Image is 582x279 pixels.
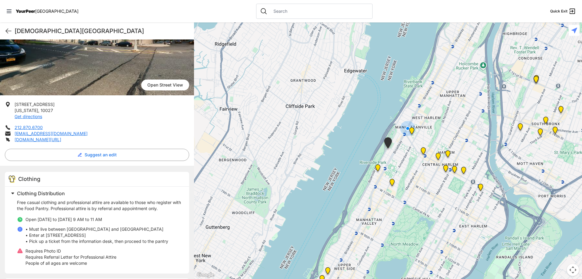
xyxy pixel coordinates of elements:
[35,9,79,14] span: [GEOGRAPHIC_DATA]
[448,163,461,178] div: Manhattan
[549,124,561,139] div: The Bronx Pride Center
[550,9,567,14] span: Quick Exit
[432,150,444,165] div: Uptown/Harlem DYCD Youth Drop-in Center
[567,264,579,276] button: Map camera controls
[196,271,216,279] img: Google
[25,217,102,222] span: Open [DATE] to [DATE] 9 AM to 11 AM
[196,271,216,279] a: Open this area in Google Maps (opens a new window)
[442,148,454,162] div: Manhattan
[5,149,189,161] button: Suggest an edit
[16,9,35,14] span: YourPeer
[386,176,398,191] div: The Cathedral Church of St. John the Divine
[15,102,55,107] span: [STREET_ADDRESS]
[25,254,116,260] p: Requires Referral Letter for Professional Attire
[17,199,182,212] p: Free casual clothing and professional attire are available to those who register with the Food Pa...
[25,248,116,254] p: Requires Photo ID
[15,114,42,119] a: Get directions
[457,164,470,179] div: East Harlem
[25,260,87,266] span: People of all ages are welcome
[540,114,552,129] div: The Bronx
[41,108,53,113] span: 10027
[15,131,88,136] a: [EMAIL_ADDRESS][DOMAIN_NAME]
[270,8,369,14] input: Search
[85,152,117,158] span: Suggest an edit
[25,226,168,244] p: • Must live between [GEOGRAPHIC_DATA] and [GEOGRAPHIC_DATA] • Enter at [STREET_ADDRESS] • Pick up...
[417,145,430,159] div: The PILLARS – Holistic Recovery Support
[530,73,542,88] div: South Bronx NeON Works
[550,8,576,15] a: Quick Exit
[474,181,487,196] div: Main Location
[530,73,543,87] div: Bronx
[15,108,38,113] span: [US_STATE]
[15,125,43,130] a: 212.870.6700
[398,118,418,138] div: You are here!
[555,104,567,118] div: Bronx Youth Center (BYC)
[141,80,189,90] span: Open Street View
[38,108,39,113] span: ,
[380,135,396,153] div: Manhattan
[17,190,65,196] span: Clothing Distribution
[18,176,40,182] span: Clothing
[372,162,384,176] div: Ford Hall
[15,27,189,35] h1: [DEMOGRAPHIC_DATA][GEOGRAPHIC_DATA]
[514,121,527,135] div: Harm Reduction Center
[16,9,79,13] a: YourPeer[GEOGRAPHIC_DATA]
[15,137,61,142] a: [DOMAIN_NAME][URL]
